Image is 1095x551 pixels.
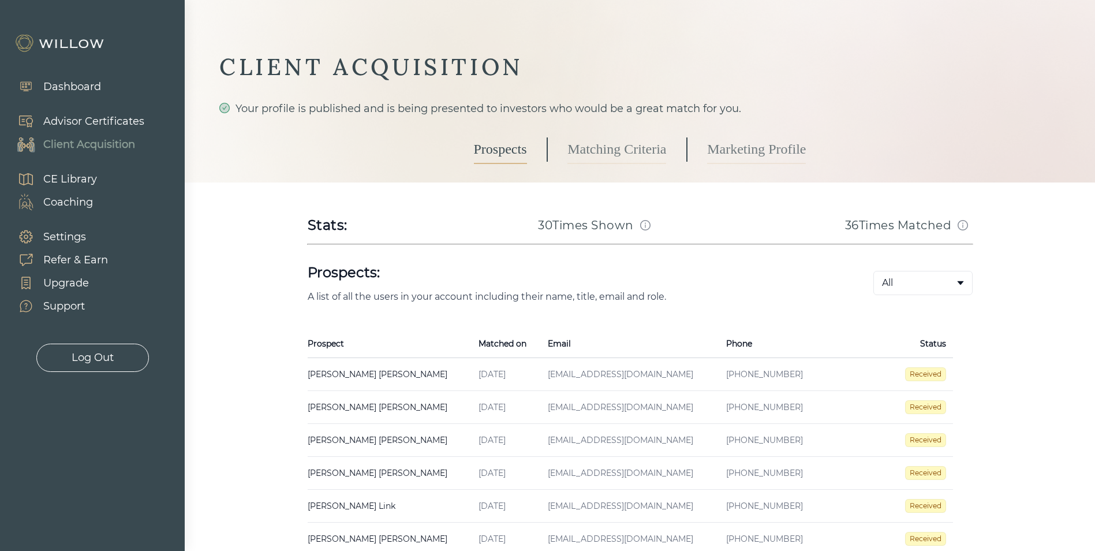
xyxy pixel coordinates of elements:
h1: Prospects: [308,263,836,282]
a: Marketing Profile [707,135,806,164]
td: [EMAIL_ADDRESS][DOMAIN_NAME] [541,490,719,523]
h3: 36 Times Matched [845,217,952,233]
th: Phone [719,330,821,358]
a: Upgrade [6,271,108,295]
a: Prospects [474,135,527,164]
th: Prospect [308,330,472,358]
button: Match info [954,216,972,234]
a: CE Library [6,167,97,191]
span: Received [905,400,946,414]
td: [PERSON_NAME] [PERSON_NAME] [308,358,472,391]
div: CE Library [43,172,97,187]
button: Match info [636,216,655,234]
td: [DATE] [472,391,541,424]
div: Upgrade [43,275,89,291]
div: CLIENT ACQUISITION [219,52,1060,82]
a: Advisor Certificates [6,110,144,133]
p: A list of all the users in your account including their name, title, email and role. [308,291,836,302]
div: Client Acquisition [43,137,135,152]
div: Stats: [308,216,348,234]
div: Your profile is published and is being presented to investors who would be a great match for you. [219,100,1060,117]
span: Received [905,367,946,381]
span: caret-down [956,278,965,288]
td: [PERSON_NAME] [PERSON_NAME] [308,457,472,490]
td: [PHONE_NUMBER] [719,424,821,457]
span: Received [905,532,946,546]
a: Settings [6,225,108,248]
span: Received [905,433,946,447]
td: [PERSON_NAME] Link [308,490,472,523]
a: Dashboard [6,75,101,98]
span: Received [905,499,946,513]
div: Refer & Earn [43,252,108,268]
th: Email [541,330,719,358]
a: Refer & Earn [6,248,108,271]
td: [EMAIL_ADDRESS][DOMAIN_NAME] [541,391,719,424]
a: Matching Criteria [567,135,666,164]
td: [PERSON_NAME] [PERSON_NAME] [308,424,472,457]
a: Coaching [6,191,97,214]
img: Willow [14,34,107,53]
td: [DATE] [472,490,541,523]
th: Status [821,330,954,358]
div: Coaching [43,195,93,210]
th: Matched on [472,330,541,358]
td: [DATE] [472,457,541,490]
td: [DATE] [472,424,541,457]
span: Received [905,466,946,480]
div: Support [43,299,85,314]
div: Log Out [72,350,114,366]
td: [DATE] [472,358,541,391]
td: [PHONE_NUMBER] [719,358,821,391]
td: [EMAIL_ADDRESS][DOMAIN_NAME] [541,457,719,490]
td: [PHONE_NUMBER] [719,457,821,490]
td: [EMAIL_ADDRESS][DOMAIN_NAME] [541,424,719,457]
span: info-circle [640,220,651,230]
td: [EMAIL_ADDRESS][DOMAIN_NAME] [541,358,719,391]
td: [PHONE_NUMBER] [719,391,821,424]
span: info-circle [958,220,968,230]
td: [PHONE_NUMBER] [719,490,821,523]
div: Dashboard [43,79,101,95]
div: Advisor Certificates [43,114,144,129]
a: Client Acquisition [6,133,144,156]
div: Settings [43,229,86,245]
span: check-circle [219,103,230,113]
h3: 30 Times Shown [538,217,634,233]
span: All [882,276,893,290]
td: [PERSON_NAME] [PERSON_NAME] [308,391,472,424]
